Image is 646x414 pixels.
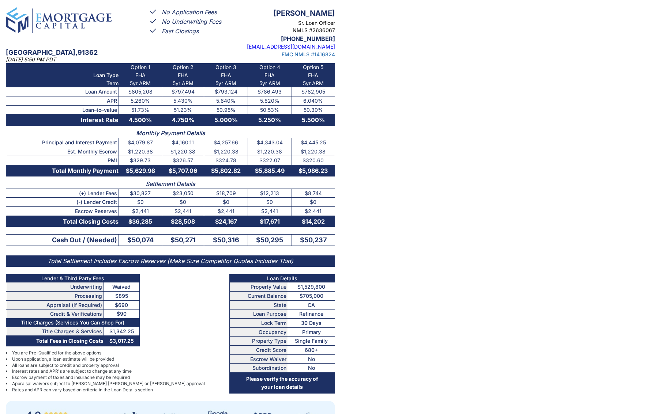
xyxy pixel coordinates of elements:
[6,291,104,300] th: Processing
[162,17,221,26] p: No Underwriting Fees
[214,116,238,124] span: 5.000%
[247,43,335,50] a: [EMAIL_ADDRESS][DOMAIN_NAME]
[213,236,239,244] span: $50,316
[229,19,335,27] p: Sr. Loan Officer
[6,87,119,96] th: Loan Amount
[301,88,325,95] span: $782,905
[302,116,325,124] span: 5.500%
[216,190,236,196] span: $18,709
[288,327,335,337] td: Primary
[266,199,273,205] span: $0
[6,138,119,147] th: Principal and Interest Payment
[303,157,324,163] span: $320.60
[128,148,153,155] span: $1,220.38
[6,7,112,33] img: emc-logo-full.png
[211,167,241,174] span: $5,802.82
[6,114,119,126] th: Interest Rate
[301,139,326,145] span: $4,445.25
[258,88,282,95] span: $786,493
[162,71,204,79] td: FHA
[6,319,140,327] th: Title Charges (Services You Can Shop For)
[6,234,119,246] th: Cash Out / (Needed)
[6,300,104,309] th: Appraisal (if Required)
[223,199,229,205] span: $0
[204,71,248,79] td: FHA
[6,96,119,105] th: APR
[217,107,236,113] span: 50.95%
[6,309,104,319] th: Credit & Verifications
[6,71,119,79] th: Loan Type
[288,354,335,364] td: No
[300,293,323,299] span: $705,000
[257,148,282,155] span: $1,220.38
[109,328,134,334] span: $1,342.25
[301,148,326,155] span: $1,220.38
[173,157,193,163] span: $326.57
[162,79,204,87] td: 5yr ARM
[169,167,197,174] span: $5,707.06
[12,356,114,362] span: Upon application, a loan estimate will be provided
[229,309,288,319] th: Loan Purpose
[288,300,335,309] td: CA
[248,71,292,79] td: FHA
[128,88,153,95] span: $805,208
[288,309,335,319] td: Refinance
[215,88,237,95] span: $793,124
[129,116,152,124] span: 4.500%
[12,387,153,393] span: Rates and APR can vary based on criteria in the Loan Details section
[173,98,193,104] span: 5.430%
[257,139,283,145] span: $4,343.04
[305,190,322,196] span: $8,744
[288,364,335,373] td: No
[172,88,195,95] span: $797,494
[172,139,194,145] span: $4,160.11
[162,27,199,36] p: Fast Closings
[115,293,128,299] span: $895
[292,79,335,87] td: 5yr ARM
[229,27,335,34] p: NMLS # 2636067
[229,51,335,58] p: EMC NMLS #1416824
[171,218,195,225] span: $28,508
[128,139,153,145] span: $4,079.87
[180,199,186,205] span: $0
[297,284,325,290] span: $1,529,800
[6,126,335,138] th: Monthly Payment Details
[229,291,288,300] th: Current Balance
[288,337,335,346] td: Single Family
[248,63,292,71] td: Option 4
[119,79,162,87] td: 5yr ARM
[6,48,207,58] p: [GEOGRAPHIC_DATA] , 91362
[215,157,236,163] span: $324.78
[127,236,154,244] span: $50,074
[12,350,101,356] span: You are Pre-Qualified for the above options
[130,157,151,163] span: $329.73
[229,282,288,292] th: Property Value
[132,208,149,214] span: $2,441
[119,71,162,79] td: FHA
[162,8,217,17] p: No Application Fees
[170,148,195,155] span: $1,220.38
[303,98,323,104] span: 6.040%
[255,167,285,174] span: $5,885.49
[109,338,134,344] span: $3,017.25
[261,208,278,214] span: $2,441
[162,63,204,71] td: Option 2
[229,274,335,282] th: Loan Details
[229,34,335,43] p: [PHONE_NUMBER]
[214,148,239,155] span: $1,220.38
[229,327,288,337] th: Occupancy
[12,381,205,387] span: Appraisal waivers subject to [PERSON_NAME] [PERSON_NAME] or [PERSON_NAME] approval
[218,208,234,214] span: $2,441
[6,336,104,346] th: Total Fees in Closing Costs
[229,7,335,19] p: [PERSON_NAME]
[310,199,316,205] span: $0
[130,190,151,196] span: $30,827
[170,236,196,244] span: $50,271
[229,337,288,346] th: Property Type
[6,56,112,63] p: [DATE] 5:50 PM PDT
[6,147,119,156] th: Est. Monthly Escrow
[131,107,149,113] span: 51.73%
[288,346,335,355] td: 680+
[126,167,155,174] span: $5,629.98
[248,79,292,87] td: 5yr ARM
